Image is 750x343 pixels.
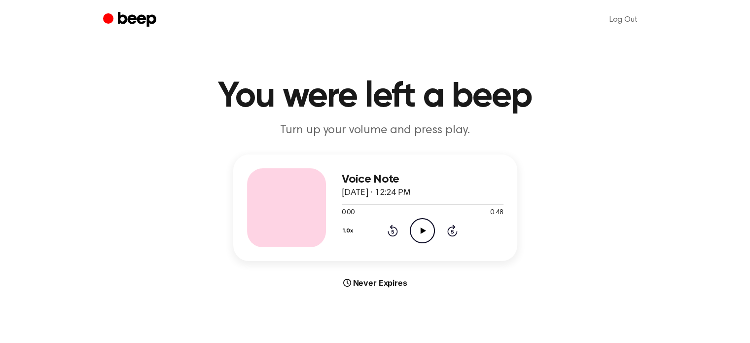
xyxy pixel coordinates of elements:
button: 1.0x [342,223,357,239]
span: [DATE] · 12:24 PM [342,189,411,197]
p: Turn up your volume and press play. [186,122,565,139]
a: Log Out [600,8,647,32]
h3: Voice Note [342,173,503,186]
div: Never Expires [233,277,517,289]
a: Beep [103,10,159,30]
h1: You were left a beep [123,79,628,114]
span: 0:00 [342,208,355,218]
span: 0:48 [490,208,503,218]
